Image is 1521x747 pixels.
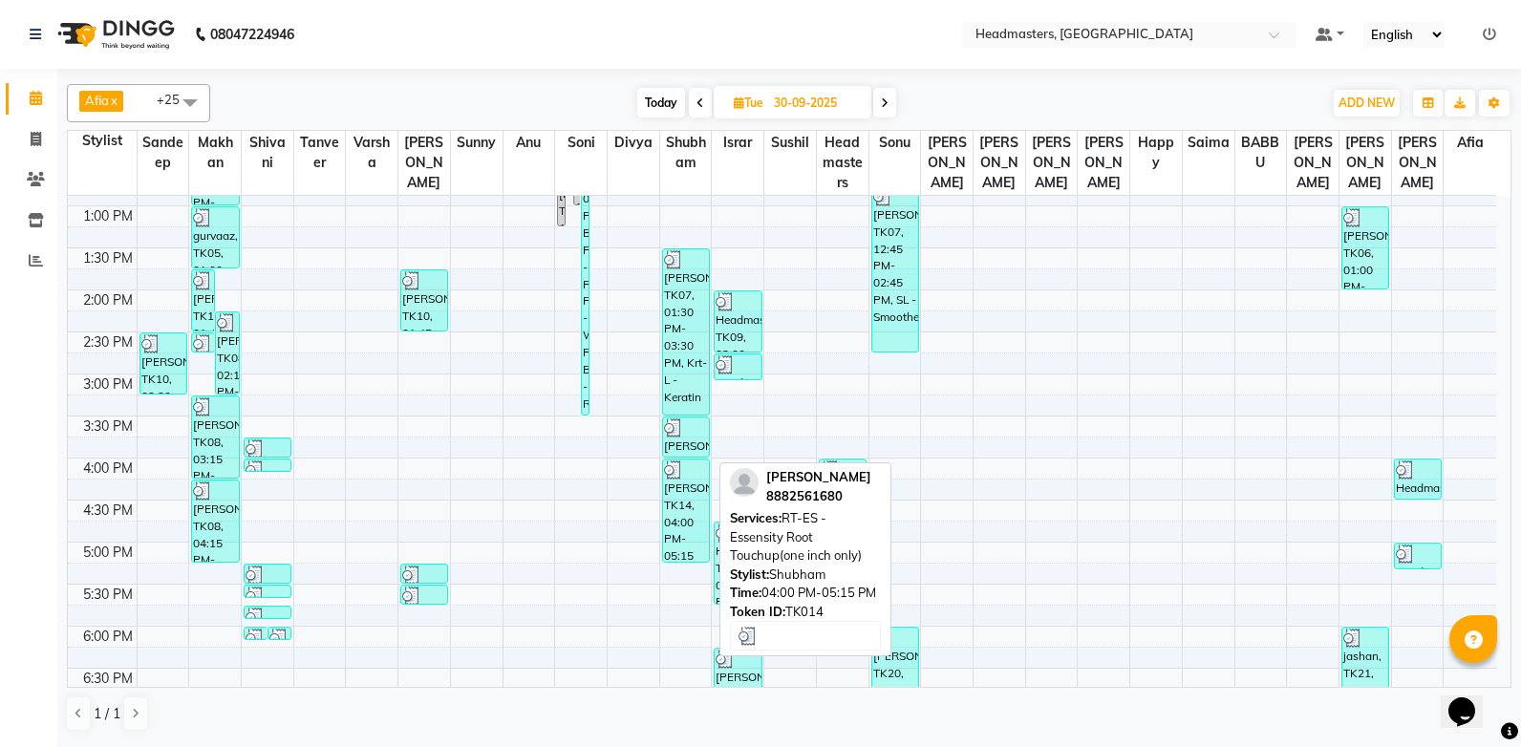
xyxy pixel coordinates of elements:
[555,131,607,155] span: Soni
[451,131,503,155] span: Sunny
[1342,628,1388,709] div: jashan, TK21, 06:00 PM-07:00 PM, PC3 - Pedicures Lyco’ Treatment
[79,248,137,268] div: 1:30 PM
[79,627,137,647] div: 6:00 PM
[768,89,864,117] input: 2025-09-30
[1287,131,1339,195] span: [PERSON_NAME]
[1441,671,1502,728] iframe: chat widget
[1235,131,1287,175] span: BABBU
[766,487,871,506] div: 8882561680
[245,565,290,583] div: [PERSON_NAME], TK14, 05:15 PM-05:30 PM, TH-EB - Eyebrows
[730,566,881,585] div: Shubham
[764,131,816,155] span: Sushil
[730,510,862,563] span: RT-ES - Essensity Root Touchup(one inch only)
[242,131,293,175] span: Shivani
[49,8,180,61] img: logo
[79,459,137,479] div: 4:00 PM
[558,165,564,225] div: [PERSON_NAME], TK04, 12:30 PM-01:15 PM, MC1 - Manicure Classic
[1183,131,1234,155] span: Saima
[79,374,137,395] div: 3:00 PM
[94,704,120,724] span: 1 / 1
[79,290,137,310] div: 2:00 PM
[79,669,137,689] div: 6:30 PM
[79,206,137,226] div: 1:00 PM
[79,332,137,352] div: 2:30 PM
[245,607,290,618] div: [PERSON_NAME], TK19, 05:45 PM-05:55 PM, WX-FA-RC - Waxing Full Arms - Premium
[1392,131,1444,195] span: [PERSON_NAME]
[192,333,214,352] div: [PERSON_NAME], TK17, 02:30 PM-02:45 PM, TH-FF - Threading Full face
[138,131,189,175] span: Sandeep
[1130,131,1182,175] span: Happy
[68,131,137,151] div: Stylist
[820,459,866,499] div: [PERSON_NAME], TK12, 04:00 PM-04:30 PM, BA - Bridal Advance
[79,543,137,563] div: 5:00 PM
[79,416,137,437] div: 3:30 PM
[192,270,214,331] div: [PERSON_NAME], TK17, 01:45 PM-02:30 PM, BRD - [PERSON_NAME]
[245,438,290,457] div: Bharti, TK16, 03:45 PM-04:00 PM, TH-EB - Eyebrows
[1342,207,1388,288] div: [PERSON_NAME], TK06, 01:00 PM-02:00 PM, PC3 - Pedicures Lyco’ Treatment
[730,585,761,600] span: Time:
[1444,131,1496,155] span: Afia
[872,186,918,352] div: [PERSON_NAME], TK07, 12:45 PM-02:45 PM, SL - Smoothening
[401,565,447,583] div: [PERSON_NAME], TK08, 05:15 PM-05:30 PM, O3-MSK-DTAN - D-Tan Pack
[346,131,397,175] span: Varsha
[637,88,685,117] span: Today
[608,131,659,155] span: Divya
[1339,131,1391,195] span: [PERSON_NAME]
[663,417,709,457] div: [PERSON_NAME], TK11, 03:30 PM-04:00 PM, GL-[PERSON_NAME] Global
[1339,96,1395,110] span: ADD NEW
[192,480,238,562] div: [PERSON_NAME], TK08, 04:15 PM-05:15 PM, HCG - Hair Cut by Senior Hair Stylist
[817,131,868,195] span: Headmasters
[974,131,1025,195] span: [PERSON_NAME]
[192,396,238,478] div: [PERSON_NAME], TK08, 03:15 PM-04:15 PM, HML - Head massage(with natural dry)
[192,207,238,267] div: gurvaaz, TK05, 01:00 PM-01:45 PM, BRD - [PERSON_NAME]
[729,96,768,110] span: Tue
[1078,131,1129,195] span: [PERSON_NAME]
[660,131,712,175] span: Shubham
[109,93,118,108] a: x
[401,586,447,604] div: [PERSON_NAME], TK08, 05:30 PM-05:45 PM, O3-MSK-POW - Power Mask
[872,628,918,709] div: [PERSON_NAME], TK20, 06:00 PM-07:00 PM, OPT - Plex treatment
[712,131,763,155] span: Israr
[869,131,921,155] span: Sonu
[245,459,290,471] div: Bharti, TK16, 04:00 PM-04:05 PM, TH-UL - [GEOGRAPHIC_DATA]
[715,291,760,352] div: Headmasters, TK09, 02:00 PM-02:45 PM, BRD - [PERSON_NAME]
[1395,544,1441,568] div: Headmasters, TK22, 05:00 PM-05:20 PM, NL-PPR - Power Polish Removal
[79,501,137,521] div: 4:30 PM
[1395,459,1441,499] div: Headmasters, TK13, 04:00 PM-04:30 PM, NL-PP - Power Polish (Shellac)
[268,628,290,639] div: [PERSON_NAME], TK19, 06:00 PM-06:05 PM, WX-UA-RC - Waxing Under Arms - Premium
[582,102,588,415] div: [PERSON_NAME], TK04, 11:45 AM-03:30 PM, BLCH-F - Face,WX-FB - Waxing Full Body - Regular,Pinkini ...
[245,586,290,597] div: [PERSON_NAME], TK14, 05:30 PM-05:35 PM, TH-UL - [GEOGRAPHIC_DATA]
[189,131,241,175] span: Makhan
[140,333,186,394] div: [PERSON_NAME], TK10, 02:30 PM-03:15 PM, BD - Blow dry
[85,93,109,108] span: Afia
[663,459,709,562] div: [PERSON_NAME], TK14, 04:00 PM-05:15 PM, RT-ES - Essensity Root Touchup(one inch only)
[1334,90,1400,117] button: ADD NEW
[921,131,973,195] span: [PERSON_NAME]
[79,585,137,605] div: 5:30 PM
[766,469,871,484] span: [PERSON_NAME]
[730,510,782,525] span: Services:
[715,354,760,379] div: Headmasters, TK09, 02:45 PM-03:05 PM, WXG-FACE-RC - Face waxing
[715,523,760,604] div: Headmasters, TK15, 04:45 PM-05:45 PM, HCG - Hair Cut by Senior Hair Stylist
[210,8,294,61] b: 08047224946
[157,92,194,107] span: +25
[294,131,346,175] span: Tanveer
[730,603,881,622] div: TK014
[730,566,769,582] span: Stylist:
[730,604,785,619] span: Token ID:
[730,584,881,603] div: 04:00 PM-05:15 PM
[245,628,267,639] div: [PERSON_NAME], TK19, 06:00 PM-06:10 PM, WX-[PERSON_NAME] - Waxing Half Legs - Premium
[715,649,760,709] div: [PERSON_NAME], TK24, 06:15 PM-07:00 PM, BRD - [PERSON_NAME]
[1026,131,1078,195] span: [PERSON_NAME]
[401,270,447,331] div: [PERSON_NAME], TK10, 01:45 PM-02:30 PM, BRD - [PERSON_NAME]
[663,249,709,415] div: [PERSON_NAME], TK07, 01:30 PM-03:30 PM, Krt-L - Keratin
[730,468,759,497] img: profile
[398,131,450,195] span: [PERSON_NAME]
[216,312,238,394] div: [PERSON_NAME], TK08, 02:15 PM-03:15 PM, O3-FC-WT - Whitening Facial (For Dry, Dehydrated, Sensiti...
[503,131,555,155] span: Anu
